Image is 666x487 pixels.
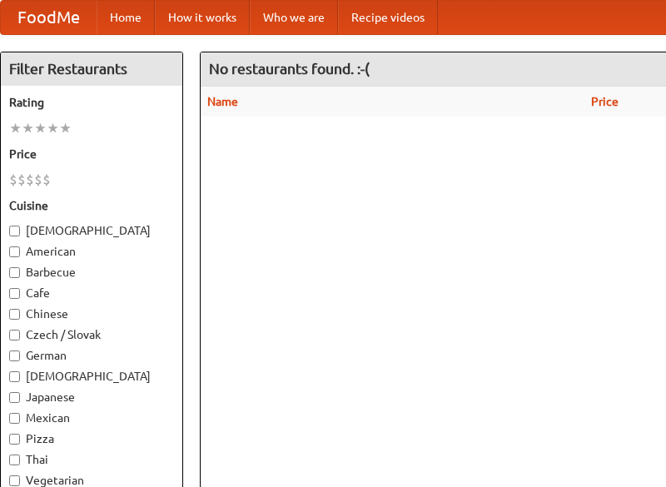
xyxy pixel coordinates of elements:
li: $ [42,171,51,189]
label: Japanese [9,389,174,405]
label: Cafe [9,285,174,301]
li: ★ [59,119,72,137]
input: [DEMOGRAPHIC_DATA] [9,371,20,382]
ng-pluralize: No restaurants found. :-( [209,61,370,77]
label: [DEMOGRAPHIC_DATA] [9,222,174,239]
h5: Price [9,146,174,162]
li: $ [26,171,34,189]
label: Mexican [9,410,174,426]
a: Name [207,95,238,108]
input: Vegetarian [9,475,20,486]
h4: Filter Restaurants [1,52,182,86]
input: Cafe [9,288,20,299]
input: Czech / Slovak [9,330,20,340]
label: [DEMOGRAPHIC_DATA] [9,368,174,385]
input: Thai [9,455,20,465]
input: German [9,350,20,361]
li: $ [34,171,42,189]
li: ★ [47,119,59,137]
label: Chinese [9,306,174,322]
label: American [9,243,174,260]
h5: Cuisine [9,197,174,214]
li: ★ [9,119,22,137]
input: Japanese [9,392,20,403]
input: American [9,246,20,257]
input: Pizza [9,434,20,445]
a: Recipe videos [338,1,438,34]
label: Pizza [9,430,174,447]
label: Czech / Slovak [9,326,174,343]
input: Chinese [9,309,20,320]
label: Barbecue [9,264,174,281]
label: German [9,347,174,364]
a: Who we are [250,1,338,34]
a: How it works [155,1,250,34]
li: ★ [22,119,34,137]
li: ★ [34,119,47,137]
input: Barbecue [9,267,20,278]
label: Thai [9,451,174,468]
a: Price [591,95,619,108]
input: Mexican [9,413,20,424]
a: Home [97,1,155,34]
input: [DEMOGRAPHIC_DATA] [9,226,20,236]
h5: Rating [9,94,174,111]
a: FoodMe [1,1,97,34]
li: $ [9,171,17,189]
li: $ [17,171,26,189]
